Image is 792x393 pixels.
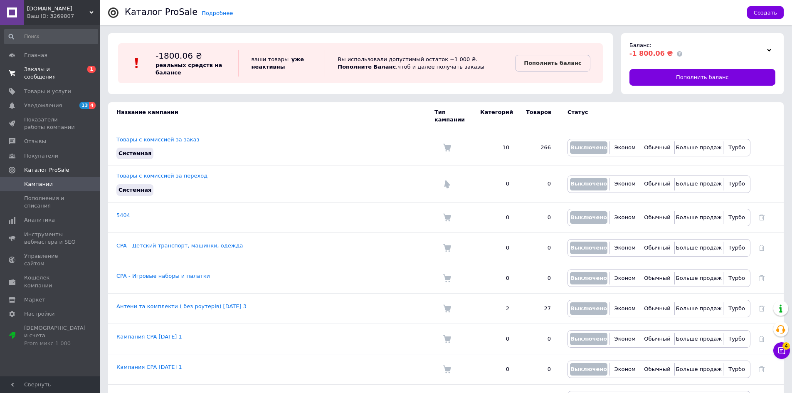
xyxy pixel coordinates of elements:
[4,29,98,44] input: Поиск
[518,354,559,384] td: 0
[677,242,721,254] button: Больше продаж
[728,245,745,251] span: Турбо
[570,180,607,187] span: Выключено
[747,6,784,19] button: Создать
[472,293,518,324] td: 2
[118,150,151,156] span: Системная
[642,211,672,224] button: Обычный
[24,102,62,109] span: Уведомления
[728,214,745,220] span: Турбо
[728,180,745,187] span: Турбо
[443,213,451,222] img: Комиссия за заказ
[108,102,434,130] td: Название кампании
[443,180,451,188] img: Комиссия за переход
[116,212,130,218] a: 5404
[570,245,607,251] span: Выключено
[612,242,638,254] button: Эконом
[518,263,559,293] td: 0
[434,102,472,130] td: Тип кампании
[644,144,670,151] span: Обычный
[728,305,745,311] span: Турбо
[238,50,325,77] div: ваши товары
[24,180,53,188] span: Кампании
[612,302,638,315] button: Эконом
[677,302,721,315] button: Больше продаж
[24,116,77,131] span: Показатели работы компании
[518,232,559,263] td: 0
[116,303,247,309] a: Антени та комплекти ( без роутерів) [DATE] 3
[24,310,54,318] span: Настройки
[570,363,607,376] button: Выключено
[24,195,77,210] span: Пополнения и списания
[518,202,559,232] td: 0
[87,66,96,73] span: 1
[759,366,765,372] a: Удалить
[325,50,515,77] div: Вы использовали допустимый остаток −1 000 ₴. , чтоб и далее получать заказы
[24,52,47,59] span: Главная
[131,57,143,69] img: :exclamation:
[612,211,638,224] button: Эконом
[725,363,748,376] button: Турбо
[443,274,451,282] img: Комиссия за заказ
[642,242,672,254] button: Обычный
[629,49,673,57] span: -1 800.06 ₴
[472,202,518,232] td: 0
[642,141,672,154] button: Обычный
[773,342,790,359] button: Чат с покупателем4
[677,211,721,224] button: Больше продаж
[570,211,607,224] button: Выключено
[614,180,636,187] span: Эконом
[24,166,69,174] span: Каталог ProSale
[518,102,559,130] td: Товаров
[759,336,765,342] a: Удалить
[24,340,86,347] div: Prom микс 1 000
[570,144,607,151] span: Выключено
[524,60,581,66] b: Пополнить баланс
[725,272,748,284] button: Турбо
[644,366,670,372] span: Обычный
[116,334,182,340] a: Кампания CPA [DATE] 1
[89,102,96,109] span: 4
[515,55,590,72] a: Пополнить баланс
[612,272,638,284] button: Эконом
[629,42,651,48] span: Баланс:
[728,275,745,281] span: Турбо
[612,363,638,376] button: Эконом
[725,211,748,224] button: Турбо
[612,178,638,190] button: Эконом
[614,275,636,281] span: Эконом
[782,342,790,350] span: 4
[24,216,55,224] span: Аналитика
[116,136,199,143] a: Товары с комиссией за заказ
[642,302,672,315] button: Обычный
[518,130,559,166] td: 266
[728,366,745,372] span: Турбо
[116,242,243,249] a: CPA - Детский транспорт, машинки, одежда
[202,10,233,16] a: Подробнее
[570,302,607,315] button: Выключено
[27,5,89,12] span: za5aya.com
[24,274,77,289] span: Кошелек компании
[759,214,765,220] a: Удалить
[676,305,722,311] span: Больше продаж
[676,180,722,187] span: Больше продаж
[570,305,607,311] span: Выключено
[642,272,672,284] button: Обычный
[472,354,518,384] td: 0
[629,69,775,86] a: Пополнить баланс
[24,138,46,145] span: Отзывы
[676,74,729,81] span: Пополнить баланс
[677,141,721,154] button: Больше продаж
[677,333,721,345] button: Больше продаж
[676,144,722,151] span: Больше продаж
[570,336,607,342] span: Выключено
[676,214,722,220] span: Больше продаж
[155,51,202,61] span: -1800.06 ₴
[644,214,670,220] span: Обычный
[676,275,722,281] span: Больше продаж
[24,252,77,267] span: Управление сайтом
[642,178,672,190] button: Обычный
[612,141,638,154] button: Эконом
[725,178,748,190] button: Турбо
[472,263,518,293] td: 0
